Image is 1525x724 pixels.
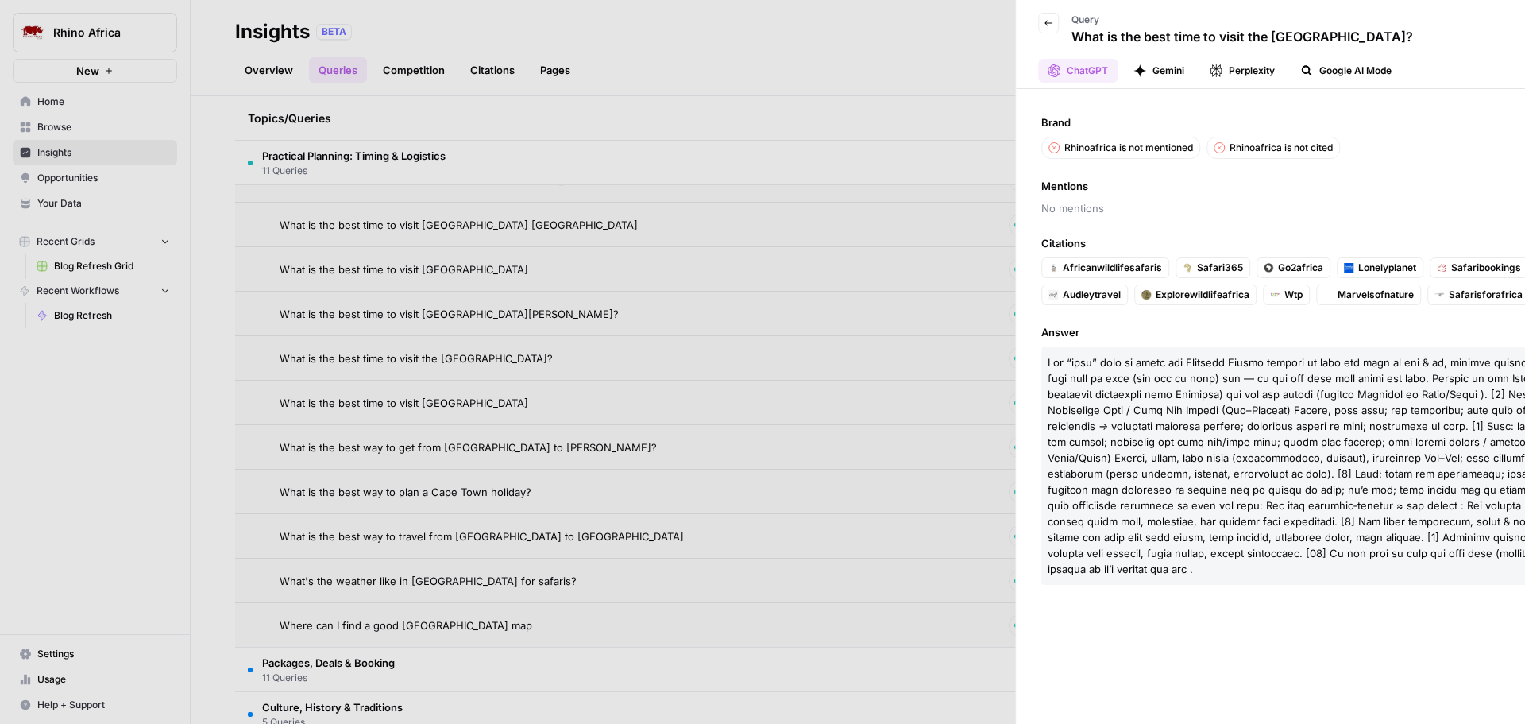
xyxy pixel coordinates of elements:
[13,641,177,667] a: Settings
[1434,290,1444,300] img: jjgj37s6c8b9pu8loaw3lhwbtemh
[280,618,532,633] span: Where can I find a good [GEOGRAPHIC_DATA] map
[316,24,352,40] div: BETA
[37,234,95,249] span: Recent Grids
[1323,290,1333,300] img: ac4f15uvnpyynk2mfknaz2aejemx
[280,350,553,366] span: What is the best time to visit the [GEOGRAPHIC_DATA]?
[1200,59,1284,83] button: Perplexity
[37,647,170,661] span: Settings
[1451,261,1521,275] span: Safaribookings
[13,13,177,52] button: Workspace: Rhino Africa
[280,261,528,277] span: What is the best time to visit [GEOGRAPHIC_DATA]
[1358,261,1416,275] span: Lonelyplanet
[29,303,177,328] a: Blog Refresh
[1048,263,1058,273] img: gfn9dtm7srsmice0ce7cnjkk58a0
[1338,288,1414,302] span: Marvelsofnature
[461,57,524,83] a: Citations
[1257,257,1330,278] a: Go2africa
[262,655,395,671] span: Packages, Deals & Booking
[29,254,177,279] a: Blog Refresh Grid
[1176,257,1250,278] a: Safari365
[1156,288,1249,302] span: Explorewildlifeafrica
[1270,291,1280,299] img: 80k22t10bs0cmm8zc24loaopvz2t
[13,279,177,303] button: Recent Workflows
[248,96,983,140] div: Topics/Queries
[37,95,170,109] span: Home
[37,196,170,211] span: Your Data
[280,217,638,233] span: What is the best time to visit [GEOGRAPHIC_DATA] [GEOGRAPHIC_DATA]
[1064,141,1193,155] p: Rhinoafrica is not mentioned
[262,164,446,178] span: 11 Queries
[1291,59,1401,83] button: Google AI Mode
[37,120,170,134] span: Browse
[1038,59,1118,83] button: ChatGPT
[280,484,531,500] span: What is the best way to plan a Cape Town holiday?
[1263,285,1310,305] a: Wtp
[1063,288,1121,302] span: Audleytravel
[262,671,395,685] span: 11 Queries
[1063,261,1162,275] span: Africanwildlifesafaris
[13,667,177,692] a: Usage
[13,165,177,191] a: Opportunities
[1337,257,1423,278] a: Lonelyplanet
[1197,261,1243,275] span: Safari365
[13,59,177,83] button: New
[37,171,170,185] span: Opportunities
[1449,288,1523,302] span: Safarisforafrica
[1134,285,1257,305] a: Explorewildlifeafrica
[531,57,580,83] a: Pages
[13,114,177,140] a: Browse
[1437,263,1446,273] img: z9ky2ylwzhu3nsdzd5fa6xrsr7hw
[1230,141,1333,155] p: Rhinoafrica is not cited
[262,148,446,164] span: Practical Planning: Timing & Logistics
[280,528,684,544] span: What is the best way to travel from [GEOGRAPHIC_DATA] to [GEOGRAPHIC_DATA]
[1071,27,1413,46] p: What is the best time to visit the [GEOGRAPHIC_DATA]?
[1284,288,1303,302] span: Wtp
[18,18,47,47] img: Rhino Africa Logo
[235,19,310,45] div: Insights
[235,57,303,83] a: Overview
[280,395,528,411] span: What is the best time to visit [GEOGRAPHIC_DATA]
[13,191,177,216] a: Your Data
[1124,59,1194,83] button: Gemini
[1183,263,1192,273] img: tnoyslrikelqftztmrnwzr9xxgro
[280,306,619,322] span: What is the best time to visit [GEOGRAPHIC_DATA][PERSON_NAME]?
[37,284,119,298] span: Recent Workflows
[13,692,177,718] button: Help + Support
[54,259,170,273] span: Blog Refresh Grid
[37,672,170,687] span: Usage
[76,63,99,79] span: New
[1048,290,1058,300] img: r8q3mubjf85faq3sla6qqwps4e8b
[37,145,170,160] span: Insights
[373,57,454,83] a: Competition
[37,698,170,712] span: Help + Support
[1071,13,1413,27] p: Query
[53,25,149,41] span: Rhino Africa
[13,230,177,254] button: Recent Grids
[1264,263,1273,273] img: jyppyeatadcgzqm6ftrihy9iph1d
[280,573,577,589] span: What's the weather like in [GEOGRAPHIC_DATA] for safaris?
[13,140,177,165] a: Insights
[280,439,657,455] span: What is the best way to get from [GEOGRAPHIC_DATA] to [PERSON_NAME]?
[1278,261,1323,275] span: Go2africa
[13,89,177,114] a: Home
[1344,263,1353,273] img: swndcwcbsizc816h2l7lsculuzgu
[1041,285,1128,305] a: Audleytravel
[1316,285,1421,305] a: Marvelsofnature
[54,308,170,323] span: Blog Refresh
[262,699,403,715] span: Culture, History & Traditions
[1141,290,1151,300] img: qxi577u0nfubdkv2lgtlleuz245n
[309,57,367,83] a: Queries
[1041,257,1169,278] a: Africanwildlifesafaris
